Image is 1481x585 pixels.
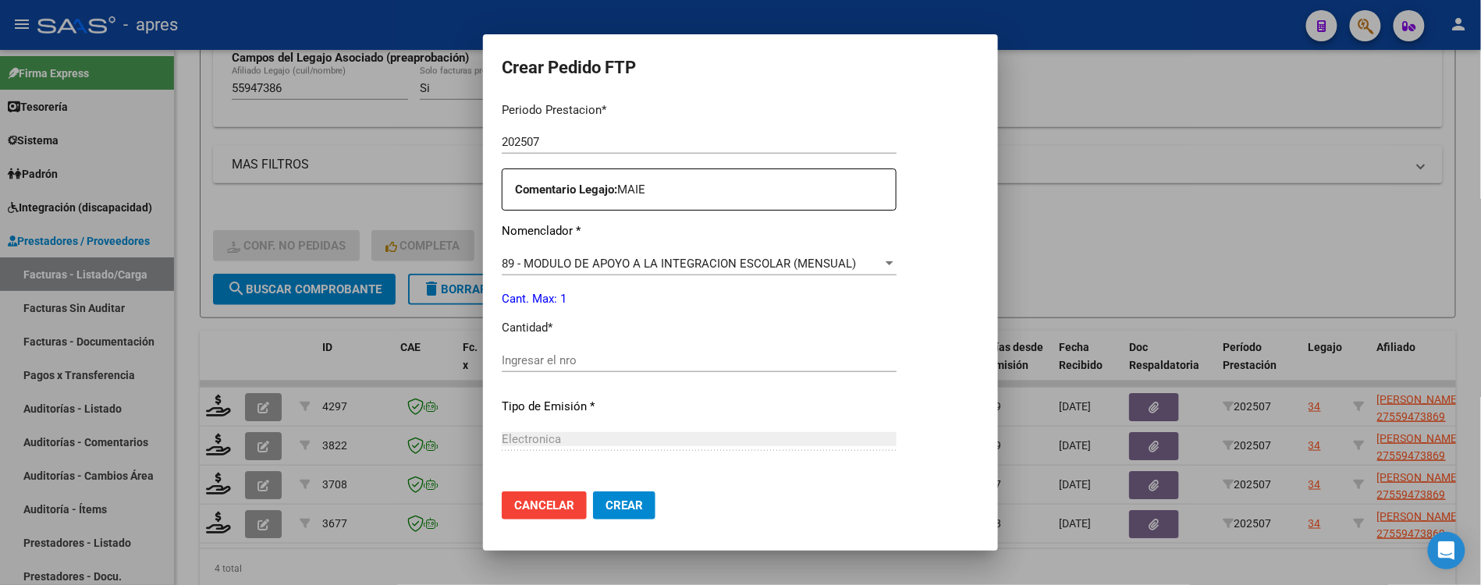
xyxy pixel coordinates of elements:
p: Nomenclador * [502,222,897,240]
p: Cantidad [502,319,897,337]
span: Crear [606,498,643,512]
p: MAIE [515,181,896,199]
p: Importe Solicitado [502,477,897,495]
button: Cancelar [502,491,587,519]
span: Electronica [502,432,561,446]
strong: Comentario Legajo: [515,183,617,197]
div: Open Intercom Messenger [1428,532,1465,569]
p: Cant. Max: 1 [502,290,897,308]
span: 89 - MODULO DE APOYO A LA INTEGRACION ESCOLAR (MENSUAL) [502,257,856,271]
h2: Crear Pedido FTP [502,53,979,83]
button: Crear [593,491,655,519]
p: Periodo Prestacion [502,101,897,119]
p: Tipo de Emisión * [502,398,897,416]
span: Cancelar [514,498,574,512]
